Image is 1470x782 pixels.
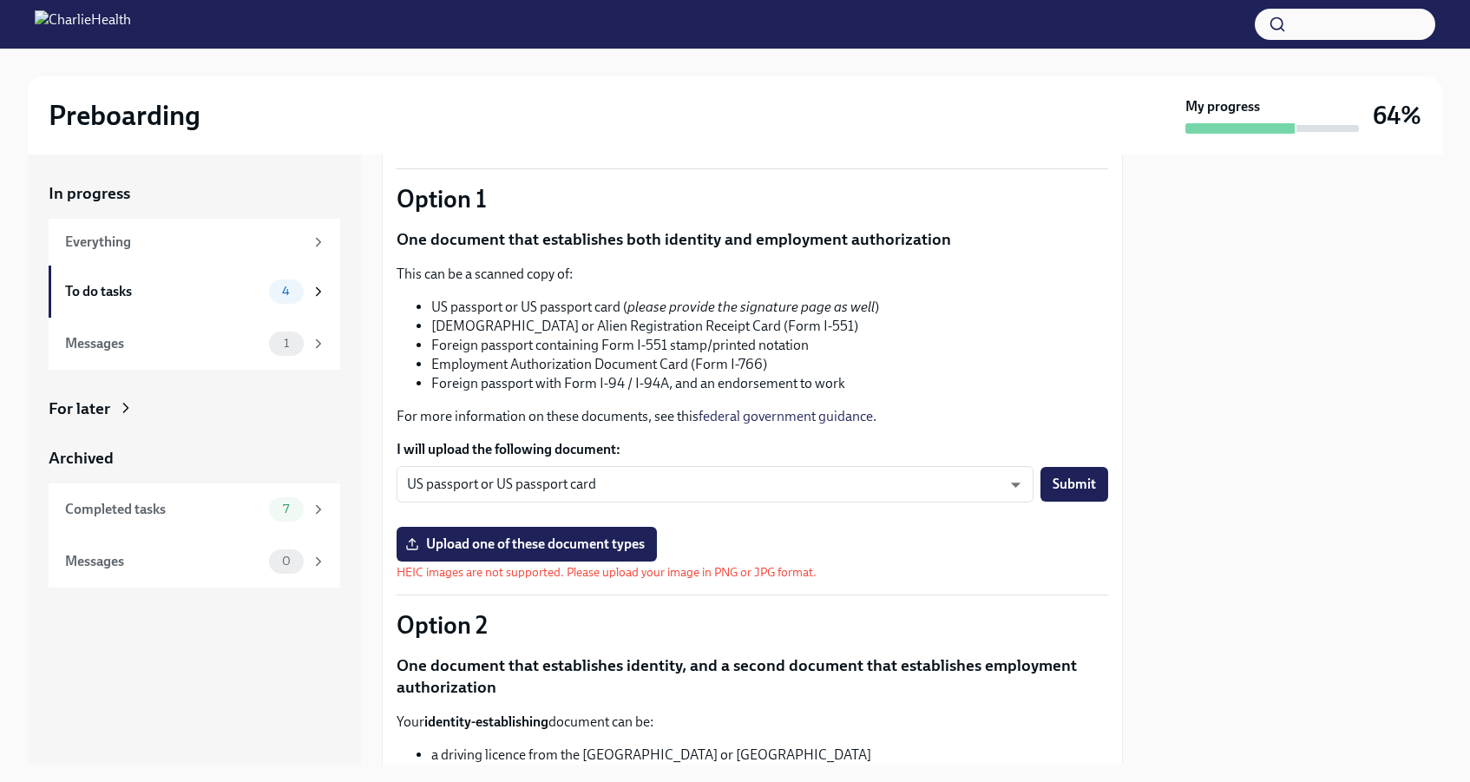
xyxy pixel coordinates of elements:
[49,398,340,420] a: For later
[49,219,340,266] a: Everything
[49,182,340,205] a: In progress
[49,98,200,133] h2: Preboarding
[431,355,1108,374] li: Employment Authorization Document Card (Form I-766)
[65,552,262,571] div: Messages
[397,713,1108,732] p: Your document can be:
[409,536,645,553] span: Upload one of these document types
[49,536,340,588] a: Messages0
[49,266,340,318] a: To do tasks4
[397,564,817,581] p: HEIC images are not supported. Please upload your image in PNG or JPG format.
[431,298,1108,317] li: US passport or US passport card ( )
[272,503,299,516] span: 7
[65,500,262,519] div: Completed tasks
[1185,97,1260,116] strong: My progress
[1053,476,1096,493] span: Submit
[65,334,262,353] div: Messages
[397,265,1108,284] p: This can be a scanned copy of:
[1040,467,1108,502] button: Submit
[397,654,1108,699] p: One document that establishes identity, and a second document that establishes employment authori...
[397,407,1108,426] p: For more information on these documents, see this .
[431,746,1108,765] li: a driving licence from the [GEOGRAPHIC_DATA] or [GEOGRAPHIC_DATA]
[397,466,1034,503] div: US passport or US passport card
[1373,100,1421,131] h3: 64%
[49,483,340,536] a: Completed tasks7
[65,233,304,252] div: Everything
[424,713,548,730] strong: identity-establishing
[65,282,262,301] div: To do tasks
[397,440,1108,459] label: I will upload the following document:
[272,555,301,568] span: 0
[431,374,1108,393] li: Foreign passport with Form I-94 / I-94A, and an endorsement to work
[49,398,110,420] div: For later
[35,10,131,38] img: CharlieHealth
[431,317,1108,336] li: [DEMOGRAPHIC_DATA] or Alien Registration Receipt Card (Form I-551)
[699,408,873,424] a: federal government guidance
[397,183,1108,214] p: Option 1
[273,337,299,350] span: 1
[49,318,340,370] a: Messages1
[397,228,1108,251] p: One document that establishes both identity and employment authorization
[49,447,340,470] a: Archived
[627,299,875,315] em: please provide the signature page as well
[397,527,657,562] label: Upload one of these document types
[272,285,300,298] span: 4
[397,609,1108,641] p: Option 2
[431,336,1108,355] li: Foreign passport containing Form I-551 stamp/printed notation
